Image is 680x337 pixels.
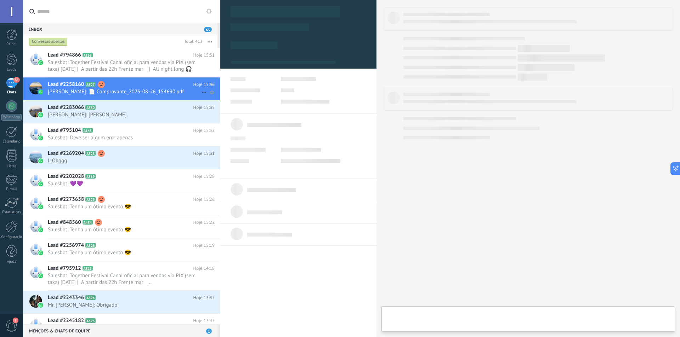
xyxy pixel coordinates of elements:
div: Listas [1,164,22,169]
a: Lead #2269204 A528 Hoje 15:31 J: Obggg [23,146,220,169]
img: waba.svg [38,135,43,140]
span: J: Obggg [48,157,201,164]
span: Salesbot: Tenha um ótimo evento 😎 [48,226,201,233]
span: Lead #795912 [48,265,81,272]
span: A434 [83,220,93,225]
div: Estatísticas [1,210,22,215]
span: 1 [206,329,212,334]
img: waba.svg [38,181,43,186]
span: Hoje 15:51 [193,52,215,59]
span: Hoje 15:31 [193,150,215,157]
span: Hoje 15:46 [193,81,215,88]
a: Lead #848560 A434 Hoje 15:22 Salesbot: Tenha um ótimo evento 😎 [23,215,220,238]
div: Ajuda [1,260,22,264]
div: Configurações [1,235,22,239]
span: Lead #2245182 [48,317,84,324]
span: Salesbot: Together Festival Canal oficial para vendas via PIX (sem taxa) [DATE] | A partir das 22... [48,59,201,72]
span: Lead #794866 [48,52,81,59]
a: Lead #2283066 A530 Hoje 15:35 [PERSON_NAME]: [PERSON_NAME]. [23,100,220,123]
div: Calendário [1,139,22,144]
a: Lead #794866 A168 Hoje 15:51 Salesbot: Together Festival Canal oficial para vendas via PIX (sem t... [23,48,220,77]
span: Salesbot: 💜💜 [48,180,201,187]
span: Lead #2273658 [48,196,84,203]
a: Lead #2258160 A527 Hoje 15:46 [PERSON_NAME]: 📄 Comprovante_2025-08-26_154630.pdf [23,77,220,100]
span: A317 [83,266,93,271]
span: Hoje 14:18 [193,265,215,272]
img: waba.svg [38,112,43,117]
div: Menções & Chats de equipe [23,324,217,337]
span: Salesbot: Tenha um ótimo evento 😎 [48,249,201,256]
div: E-mail [1,187,22,192]
span: Hoje 15:19 [193,242,215,249]
span: Lead #848560 [48,219,81,226]
a: Lead #2243346 A524 Hoje 13:42 Mr. [PERSON_NAME]: Obrigado [23,291,220,313]
span: A527 [85,82,96,87]
span: 63 [204,27,212,32]
div: Total: 413 [181,38,202,45]
img: waba.svg [38,303,43,308]
span: [PERSON_NAME]: 📄 Comprovante_2025-08-26_154630.pdf [48,88,201,95]
img: waba.svg [38,89,43,94]
span: A524 [85,295,96,300]
span: Lead #2283066 [48,104,84,111]
a: Lead #795104 A145 Hoje 15:32 Salesbot: Deve ser algum erro apenas [23,123,220,146]
span: A168 [83,53,93,57]
div: Inbox [23,23,217,35]
img: waba.svg [38,158,43,163]
span: Hoje 15:35 [193,104,215,111]
span: Salesbot: Tenha um ótimo evento 😎 [48,203,201,210]
span: A145 [83,128,93,133]
div: Leads [1,68,22,72]
img: waba.svg [38,227,43,232]
span: Hoje 15:32 [193,127,215,134]
span: A528 [85,151,96,156]
span: 2 [13,318,18,323]
span: Hoje 13:42 [193,294,215,301]
span: Hoje 15:26 [193,196,215,203]
span: 64 [13,77,19,83]
div: Painel [1,42,22,47]
span: A525 [85,318,96,323]
img: waba.svg [38,273,43,278]
span: A529 [85,197,96,202]
span: Lead #2258160 [48,81,84,88]
span: A530 [85,105,96,110]
span: Mr. [PERSON_NAME]: Obrigado [48,302,201,308]
img: waba.svg [38,204,43,209]
span: Hoje 13:42 [193,317,215,324]
span: Hoje 15:28 [193,173,215,180]
span: Hoje 15:22 [193,219,215,226]
img: waba.svg [38,250,43,255]
span: A519 [85,174,96,179]
div: Chats [1,90,22,95]
span: [PERSON_NAME]: [PERSON_NAME]. [48,111,201,118]
span: Lead #2202028 [48,173,84,180]
span: Lead #2269204 [48,150,84,157]
a: Lead #2273658 A529 Hoje 15:26 Salesbot: Tenha um ótimo evento 😎 [23,192,220,215]
img: waba.svg [38,60,43,65]
a: Lead #2256974 A526 Hoje 15:19 Salesbot: Tenha um ótimo evento 😎 [23,238,220,261]
a: Lead #795912 A317 Hoje 14:18 Salesbot: Together Festival Canal oficial para vendas via PIX (sem t... [23,261,220,290]
span: Lead #2256974 [48,242,84,249]
span: Salesbot: Deve ser algum erro apenas [48,134,201,141]
span: Lead #2243346 [48,294,84,301]
a: Lead #2202028 A519 Hoje 15:28 Salesbot: 💜💜 [23,169,220,192]
div: WhatsApp [1,114,22,121]
span: Lead #795104 [48,127,81,134]
span: A526 [85,243,96,248]
span: Salesbot: Together Festival Canal oficial para vendas via PIX (sem taxa) [DATE] | A partir das 22... [48,272,201,286]
div: Conversas abertas [29,37,68,46]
